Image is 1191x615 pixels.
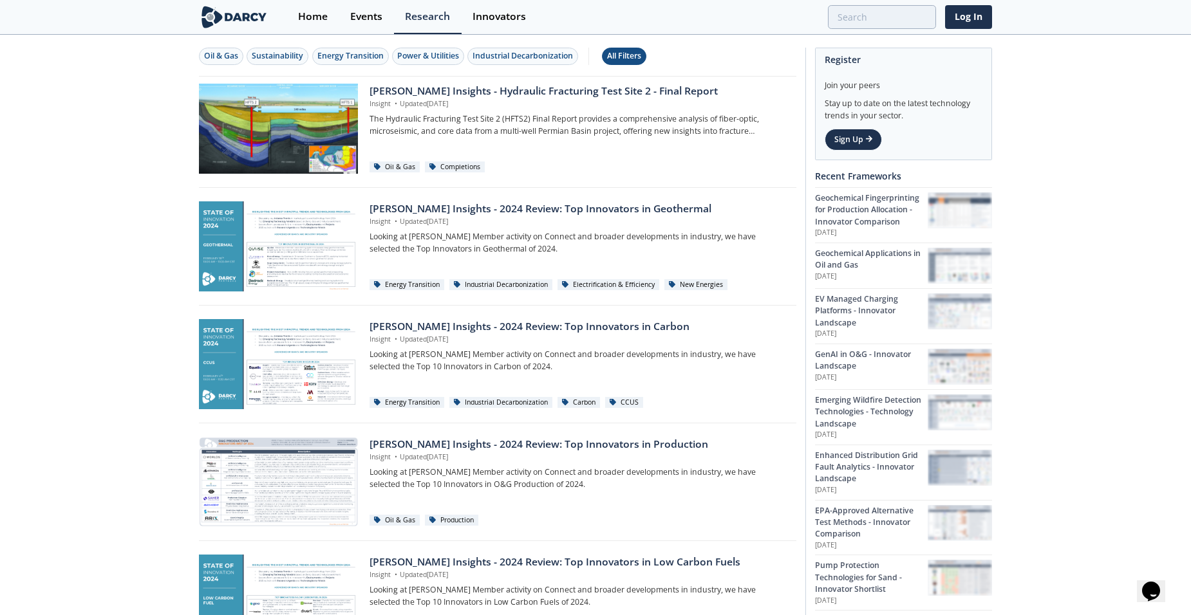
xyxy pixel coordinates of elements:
[558,279,660,291] div: Electrification & Efficiency
[393,217,400,226] span: •
[815,165,992,187] div: Recent Frameworks
[558,397,601,408] div: Carbon
[815,389,992,445] a: Emerging Wildfire Detection Technologies - Technology Landscape [DATE] Emerging Wildfire Detectio...
[825,71,982,91] div: Join your peers
[815,192,928,228] div: Geochemical Fingerprinting for Production Allocation - Innovator Comparison
[393,335,400,344] span: •
[393,99,400,108] span: •
[825,91,982,122] div: Stay up to date on the latest technology trends in your sector.
[370,319,787,335] div: [PERSON_NAME] Insights - 2024 Review: Top Innovators in Carbon
[350,12,382,22] div: Events
[199,48,243,65] button: Oil & Gas
[815,293,928,329] div: EV Managed Charging Platforms - Innovator Landscape
[370,161,420,173] div: Oil & Gas
[370,335,787,345] p: Insight Updated [DATE]
[370,452,787,463] p: Insight Updated [DATE]
[815,248,928,271] div: Geochemical Applications in Oil and Gas
[370,397,445,408] div: Energy Transition
[945,5,992,29] a: Log In
[247,48,308,65] button: Sustainability
[602,48,646,65] button: All Filters
[467,48,578,65] button: Industrial Decarbonization
[370,231,787,255] p: Looking at [PERSON_NAME] Member activity on Connect and broader developments in industry, we have...
[815,394,928,430] div: Emerging Wildfire Detection Technologies - Technology Landscape
[815,485,928,495] p: [DATE]
[815,344,992,389] a: GenAI in O&G - Innovator Landscape [DATE] GenAI in O&G - Innovator Landscape preview
[199,84,796,174] a: Darcy Insights - Hydraulic Fracturing Test Site 2 - Final Report preview [PERSON_NAME] Insights -...
[317,50,384,62] div: Energy Transition
[199,319,796,409] a: Darcy Insights - 2024 Review: Top Innovators in Carbon preview [PERSON_NAME] Insights - 2024 Revi...
[370,515,420,526] div: Oil & Gas
[370,99,787,109] p: Insight Updated [DATE]
[370,570,787,580] p: Insight Updated [DATE]
[605,397,644,408] div: CCUS
[370,217,787,227] p: Insight Updated [DATE]
[815,560,928,595] div: Pump Protection Technologies for Sand - Innovator Shortlist
[370,584,787,608] p: Looking at [PERSON_NAME] Member activity on Connect and broader developments in industry, we have...
[199,437,796,527] a: Darcy Insights - 2024 Review: Top Innovators in Production preview [PERSON_NAME] Insights - 2024 ...
[449,397,553,408] div: Industrial Decarbonization
[392,48,464,65] button: Power & Utilities
[449,279,553,291] div: Industrial Decarbonization
[199,201,796,291] a: Darcy Insights - 2024 Review: Top Innovators in Geothermal preview [PERSON_NAME] Insights - 2024 ...
[425,515,479,526] div: Production
[1137,564,1178,602] iframe: chat widget
[370,349,787,372] p: Looking at [PERSON_NAME] Member activity on Connect and broader developments in industry, we have...
[815,540,928,551] p: [DATE]
[815,430,928,440] p: [DATE]
[473,12,526,22] div: Innovators
[252,50,303,62] div: Sustainability
[370,113,787,137] p: The Hydraulic Fracturing Test Site 2 (HFTS2) Final Report provides a comprehensive analysis of fi...
[370,466,787,490] p: Looking at [PERSON_NAME] Member activity on Connect and broader developments in industry, we have...
[815,288,992,344] a: EV Managed Charging Platforms - Innovator Landscape [DATE] EV Managed Charging Platforms - Innova...
[828,5,936,29] input: Advanced Search
[298,12,328,22] div: Home
[370,437,787,452] div: [PERSON_NAME] Insights - 2024 Review: Top Innovators in Production
[815,450,928,485] div: Enhanced Distribution Grid Fault Analytics - Innovator Landscape
[815,500,992,555] a: EPA-Approved Alternative Test Methods - Innovator Comparison [DATE] EPA-Approved Alternative Test...
[815,187,992,243] a: Geochemical Fingerprinting for Production Allocation - Innovator Comparison [DATE] Geochemical Fi...
[607,50,641,62] div: All Filters
[815,596,928,606] p: [DATE]
[370,84,787,99] div: [PERSON_NAME] Insights - Hydraulic Fracturing Test Site 2 - Final Report
[312,48,389,65] button: Energy Transition
[815,505,928,540] div: EPA-Approved Alternative Test Methods - Innovator Comparison
[473,50,573,62] div: Industrial Decarbonization
[664,279,728,291] div: New Energies
[815,555,992,610] a: Pump Protection Technologies for Sand - Innovator Shortlist [DATE] Pump Protection Technologies f...
[815,243,992,288] a: Geochemical Applications in Oil and Gas [DATE] Geochemical Applications in Oil and Gas preview
[425,161,485,173] div: Completions
[397,50,459,62] div: Power & Utilities
[825,48,982,71] div: Register
[825,129,882,151] a: Sign Up
[815,372,928,383] p: [DATE]
[393,452,400,461] span: •
[815,445,992,500] a: Enhanced Distribution Grid Fault Analytics - Innovator Landscape [DATE] Enhanced Distribution Gri...
[815,271,928,282] p: [DATE]
[370,555,787,570] div: [PERSON_NAME] Insights - 2024 Review: Top Innovators in Low Carbon Fuels
[815,228,928,238] p: [DATE]
[199,6,269,28] img: logo-wide.svg
[204,50,238,62] div: Oil & Gas
[370,201,787,217] div: [PERSON_NAME] Insights - 2024 Review: Top Innovators in Geothermal
[405,12,450,22] div: Research
[815,349,928,372] div: GenAI in O&G - Innovator Landscape
[815,329,928,339] p: [DATE]
[393,570,400,579] span: •
[370,279,445,291] div: Energy Transition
